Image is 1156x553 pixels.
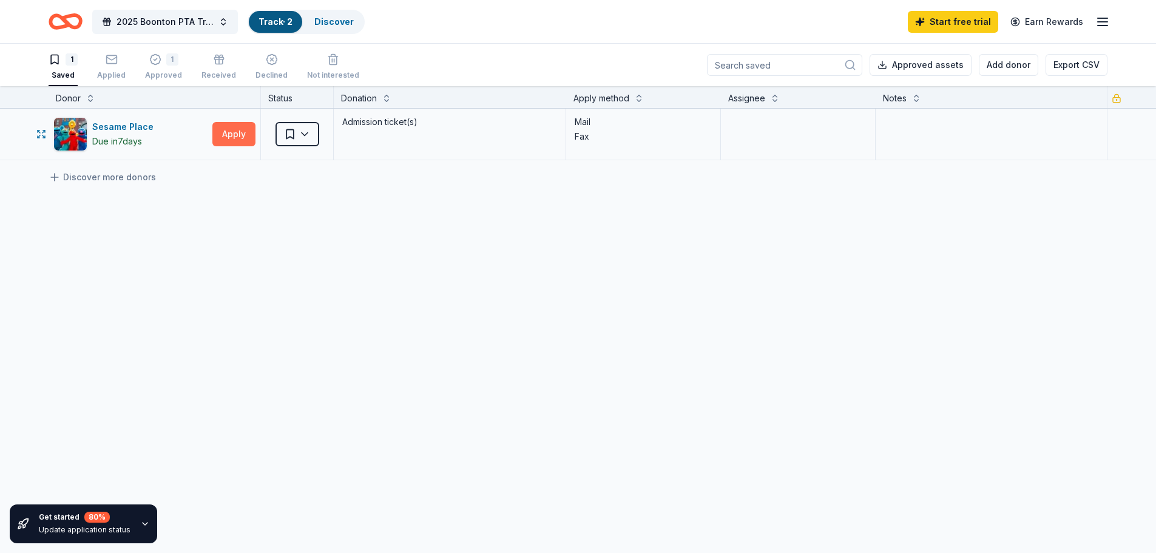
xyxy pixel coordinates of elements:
[255,70,288,80] div: Declined
[1046,54,1107,76] button: Export CSV
[92,10,238,34] button: 2025 Boonton PTA Tricky Tray
[248,10,365,34] button: Track· 2Discover
[39,512,130,523] div: Get started
[97,49,126,86] button: Applied
[92,120,158,134] div: Sesame Place
[56,91,81,106] div: Donor
[201,49,236,86] button: Received
[707,54,862,76] input: Search saved
[49,7,83,36] a: Home
[870,54,972,76] button: Approved assets
[39,525,130,535] div: Update application status
[49,49,78,86] button: 1Saved
[53,117,208,151] button: Image for Sesame PlaceSesame PlaceDue in7days
[117,15,214,29] span: 2025 Boonton PTA Tricky Tray
[979,54,1038,76] button: Add donor
[307,49,359,86] button: Not interested
[212,122,255,146] button: Apply
[66,53,78,66] div: 1
[92,134,142,149] div: Due in 7 days
[575,129,712,144] div: Fax
[314,16,354,27] a: Discover
[145,70,182,80] div: Approved
[341,114,558,131] div: Admission ticket(s)
[1003,11,1090,33] a: Earn Rewards
[883,91,907,106] div: Notes
[54,118,87,151] img: Image for Sesame Place
[259,16,292,27] a: Track· 2
[575,115,712,129] div: Mail
[255,49,288,86] button: Declined
[84,512,110,523] div: 80 %
[261,86,334,108] div: Status
[728,91,765,106] div: Assignee
[908,11,998,33] a: Start free trial
[307,70,359,80] div: Not interested
[573,91,629,106] div: Apply method
[49,170,156,185] a: Discover more donors
[341,91,377,106] div: Donation
[145,49,182,86] button: 1Approved
[166,53,178,66] div: 1
[97,70,126,80] div: Applied
[49,70,78,80] div: Saved
[201,70,236,80] div: Received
